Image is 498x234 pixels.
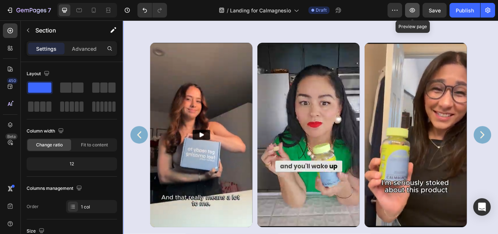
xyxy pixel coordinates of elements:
[28,159,116,169] div: 12
[450,3,480,18] button: Publish
[7,78,17,84] div: 450
[36,45,57,53] p: Settings
[48,6,51,15] p: 7
[27,203,39,210] div: Order
[409,123,429,144] button: Carousel Next Arrow
[27,126,65,136] div: Column width
[81,142,108,148] span: Fit to content
[35,26,95,35] p: Section
[230,7,291,14] span: Landing for Calmagnesio
[227,7,229,14] span: /
[72,45,97,53] p: Advanced
[81,128,101,139] button: Play
[123,20,498,234] iframe: Design area
[473,198,491,216] div: Open Intercom Messenger
[429,7,441,14] span: Save
[36,142,63,148] span: Change ratio
[456,7,474,14] div: Publish
[316,7,327,14] span: Draft
[137,3,167,18] div: Undo/Redo
[27,184,83,193] div: Columns management
[3,3,54,18] button: 7
[27,69,51,79] div: Layout
[5,134,17,139] div: Beta
[81,204,115,210] div: 1 col
[423,3,447,18] button: Save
